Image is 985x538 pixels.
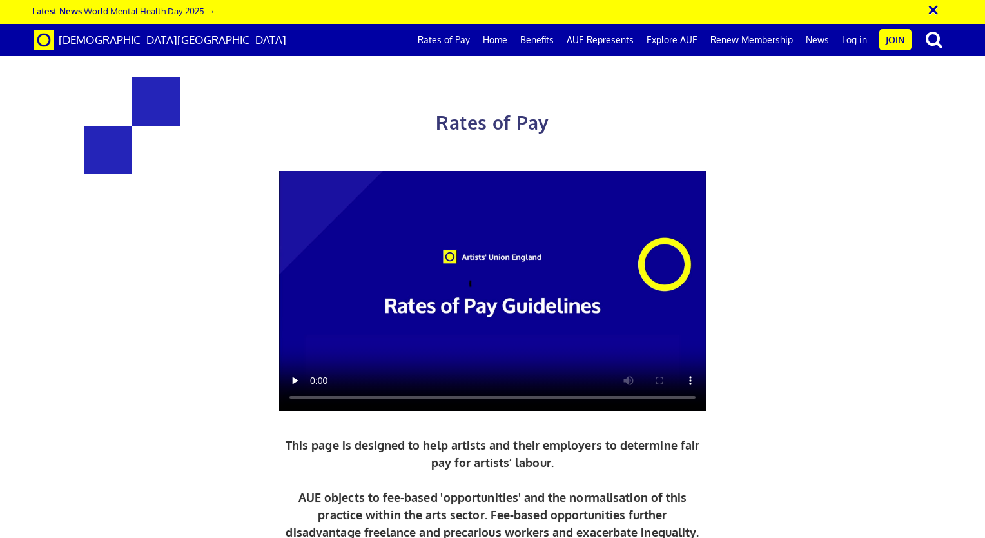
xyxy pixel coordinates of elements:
a: Log in [835,24,873,56]
a: Join [879,29,912,50]
a: News [799,24,835,56]
span: Rates of Pay [436,111,549,134]
button: search [914,26,954,53]
a: Latest News:World Mental Health Day 2025 → [32,5,215,16]
a: AUE Represents [560,24,640,56]
a: Rates of Pay [411,24,476,56]
a: Brand [DEMOGRAPHIC_DATA][GEOGRAPHIC_DATA] [24,24,296,56]
strong: Latest News: [32,5,84,16]
a: Home [476,24,514,56]
span: [DEMOGRAPHIC_DATA][GEOGRAPHIC_DATA] [59,33,286,46]
a: Renew Membership [704,24,799,56]
a: Benefits [514,24,560,56]
a: Explore AUE [640,24,704,56]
